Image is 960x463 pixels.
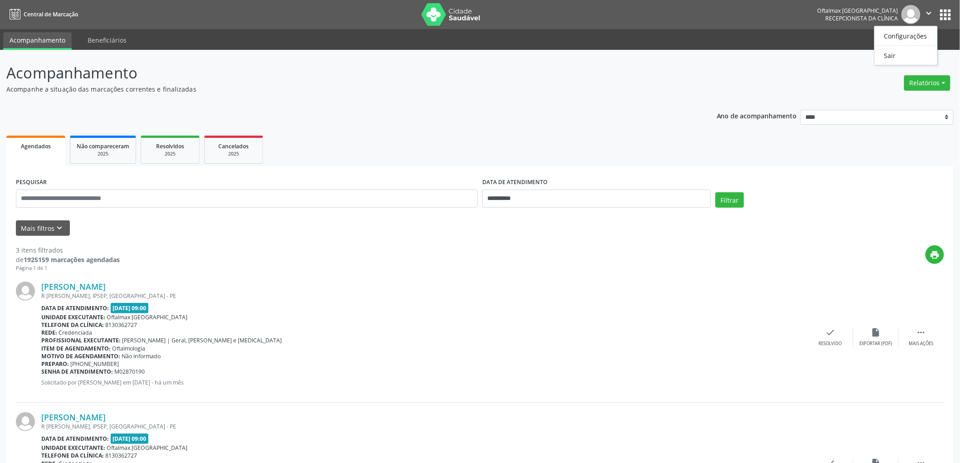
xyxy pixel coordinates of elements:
strong: 1925159 marcações agendadas [24,255,120,264]
button: Mais filtroskeyboard_arrow_down [16,220,70,236]
span: Cancelados [219,142,249,150]
p: Acompanhamento [6,62,670,84]
b: Preparo: [41,360,69,368]
b: Data de atendimento: [41,435,109,443]
span: Recepcionista da clínica [826,15,898,22]
span: M02870190 [115,368,145,375]
i:  [924,8,934,18]
i: check [826,327,836,337]
div: Mais ações [909,341,934,347]
img: img [16,282,35,301]
a: Configurações [875,29,937,42]
b: Rede: [41,329,57,336]
a: Acompanhamento [3,32,72,50]
b: Item de agendamento: [41,345,111,352]
div: Resolvido [819,341,842,347]
b: Telefone da clínica: [41,321,104,329]
div: R [PERSON_NAME], IPSEP, [GEOGRAPHIC_DATA] - PE [41,423,808,430]
p: Acompanhe a situação das marcações correntes e finalizadas [6,84,670,94]
b: Data de atendimento: [41,304,109,312]
ul:  [874,26,938,65]
a: Sair [875,49,937,62]
div: 2025 [77,151,129,157]
span: 8130362727 [106,452,137,459]
span: 8130362727 [106,321,137,329]
span: Oftalmax [GEOGRAPHIC_DATA] [107,444,188,452]
b: Telefone da clínica: [41,452,104,459]
div: 2025 [211,151,256,157]
a: Central de Marcação [6,7,78,22]
span: [PERSON_NAME] | Geral, [PERSON_NAME] e [MEDICAL_DATA] [122,336,282,344]
label: DATA DE ATENDIMENTO [482,175,548,190]
span: Oftalmax [GEOGRAPHIC_DATA] [107,313,188,321]
span: Central de Marcação [24,10,78,18]
p: Ano de acompanhamento [717,110,797,121]
span: Não informado [122,352,161,360]
div: 2025 [147,151,193,157]
span: Agendados [21,142,51,150]
span: Oftalmologia [113,345,146,352]
img: img [901,5,921,24]
a: Beneficiários [81,32,133,48]
button:  [921,5,938,24]
button: apps [938,7,954,23]
div: R [PERSON_NAME], IPSEP, [GEOGRAPHIC_DATA] - PE [41,292,808,300]
button: Filtrar [715,192,744,208]
span: [PHONE_NUMBER] [71,360,119,368]
span: [DATE] 09:00 [111,434,149,444]
i: print [930,250,940,260]
i: insert_drive_file [871,327,881,337]
span: Não compareceram [77,142,129,150]
b: Unidade executante: [41,444,105,452]
span: [DATE] 09:00 [111,303,149,313]
b: Senha de atendimento: [41,368,113,375]
div: Página 1 de 1 [16,264,120,272]
label: PESQUISAR [16,175,47,190]
div: Oftalmax [GEOGRAPHIC_DATA] [818,7,898,15]
span: Credenciada [59,329,93,336]
a: [PERSON_NAME] [41,282,106,292]
button: print [926,245,944,264]
a: [PERSON_NAME] [41,412,106,422]
button: Relatórios [904,75,950,91]
b: Motivo de agendamento: [41,352,120,360]
b: Profissional executante: [41,336,121,344]
p: Solicitado por [PERSON_NAME] em [DATE] - há um mês [41,379,808,386]
div: de [16,255,120,264]
b: Unidade executante: [41,313,105,321]
i:  [916,327,926,337]
span: Resolvidos [156,142,184,150]
div: Exportar (PDF) [860,341,892,347]
img: img [16,412,35,431]
div: 3 itens filtrados [16,245,120,255]
i: keyboard_arrow_down [55,223,65,233]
